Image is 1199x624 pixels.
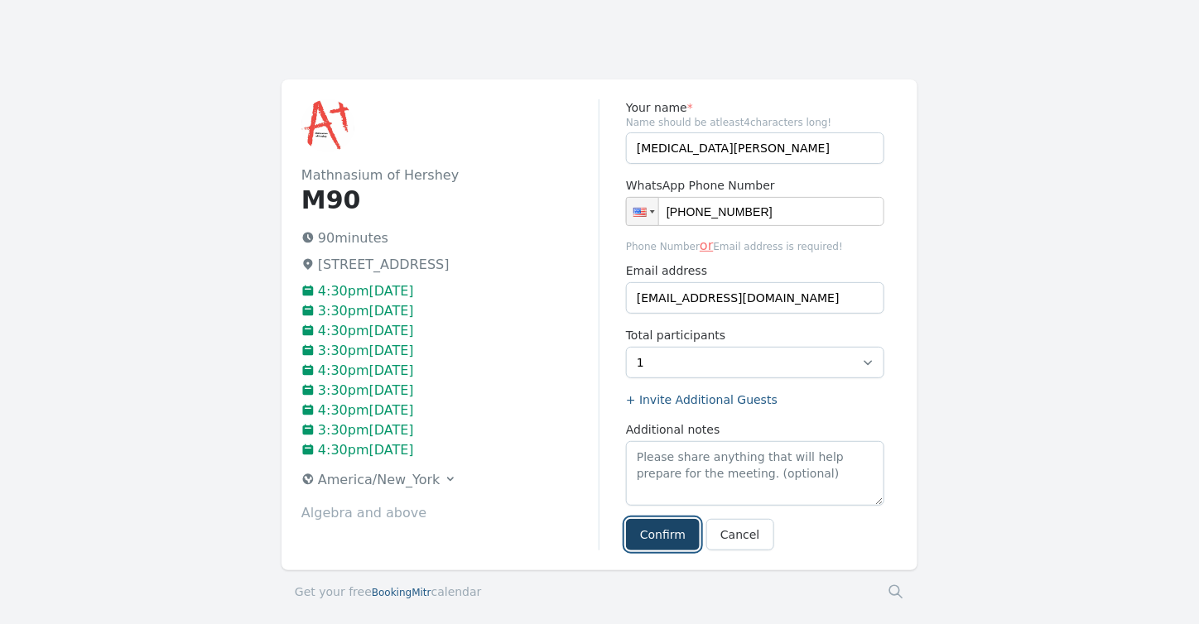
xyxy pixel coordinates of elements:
[626,262,884,279] label: Email address
[301,228,599,248] p: 90 minutes
[372,587,431,598] span: BookingMitr
[301,420,599,440] p: 3:30pm[DATE]
[626,99,884,116] label: Your name
[301,361,599,381] p: 4:30pm[DATE]
[301,281,599,301] p: 4:30pm[DATE]
[295,467,464,493] button: America/New_York
[301,321,599,341] p: 4:30pm[DATE]
[626,197,884,226] input: 1 (702) 123-4567
[301,503,599,523] p: Algebra and above
[301,401,599,420] p: 4:30pm[DATE]
[301,381,599,401] p: 3:30pm[DATE]
[626,236,884,256] span: Phone Number Email address is required!
[301,185,599,215] h1: M90
[626,519,700,550] button: Confirm
[295,583,482,600] a: Get your freeBookingMitrcalendar
[301,440,599,460] p: 4:30pm[DATE]
[301,166,599,185] h2: Mathnasium of Hershey
[626,391,884,408] label: + Invite Additional Guests
[706,519,773,550] a: Cancel
[627,198,658,225] div: United States: + 1
[626,132,884,164] input: Enter name (required)
[626,327,884,343] label: Total participants
[301,99,354,152] img: Mathnasium of Hershey
[626,177,884,194] label: WhatsApp Phone Number
[301,301,599,321] p: 3:30pm[DATE]
[318,257,450,272] span: [STREET_ADDRESS]
[301,341,599,361] p: 3:30pm[DATE]
[700,238,713,253] span: or
[626,421,884,438] label: Additional notes
[626,116,884,129] span: Name should be atleast 4 characters long!
[626,282,884,314] input: you@example.com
